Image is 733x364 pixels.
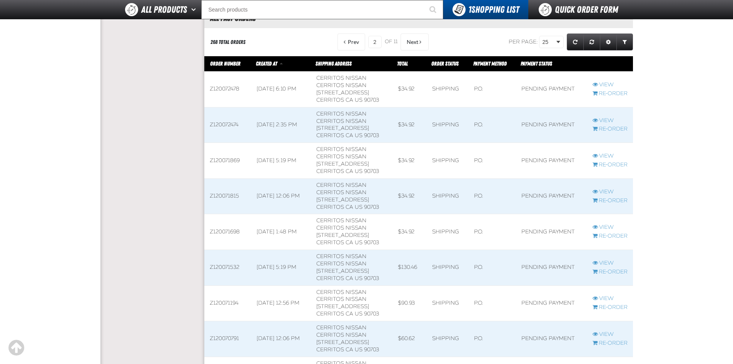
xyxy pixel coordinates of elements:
[427,250,468,285] td: Shipping
[593,233,628,240] a: Re-Order Z120071698 order
[204,321,252,357] td: Z120070791
[392,214,427,250] td: $34.92
[251,214,311,250] td: [DATE] 1:48 PM
[346,132,353,139] span: CA
[316,89,369,96] span: [STREET_ADDRESS]
[427,285,468,321] td: Shipping
[316,146,366,153] b: Cerritos Nissan
[593,268,628,276] a: Re-Order Z120071532 order
[348,39,359,45] span: Previous Page
[316,217,366,224] b: Cerritos Nissan
[593,126,628,133] a: Re-Order Z120072474 order
[364,310,379,317] bdo: 90703
[364,97,379,103] bdo: 90703
[346,346,353,353] span: CA
[316,161,369,167] span: [STREET_ADDRESS]
[543,38,555,46] span: 25
[256,60,278,67] a: Created At
[427,143,468,179] td: Shipping
[210,60,240,67] a: Order Number
[364,132,379,139] bdo: 90703
[316,232,369,238] span: [STREET_ADDRESS]
[469,107,516,143] td: P.O.
[316,168,344,174] span: CERRITOS
[316,97,344,103] span: CERRITOS
[468,4,471,15] strong: 1
[204,143,252,179] td: Z120071869
[469,321,516,357] td: P.O.
[392,143,427,179] td: $34.92
[392,178,427,214] td: $34.92
[431,60,459,67] a: Order Status
[427,321,468,357] td: Shipping
[427,72,468,107] td: Shipping
[385,39,397,45] span: of 11
[427,107,468,143] td: Shipping
[516,321,587,357] td: Pending payment
[316,289,366,295] b: Cerritos Nissan
[516,143,587,179] td: Pending payment
[516,250,587,285] td: Pending payment
[583,34,600,50] a: Reset grid action
[427,178,468,214] td: Shipping
[593,197,628,205] a: Re-Order Z120071815 order
[346,97,353,103] span: CA
[368,36,382,48] input: Current page number
[364,204,379,210] bdo: 90703
[516,72,587,107] td: Pending payment
[337,34,365,50] button: Previous Page
[355,346,362,353] span: US
[392,72,427,107] td: $34.92
[364,168,379,174] bdo: 90703
[141,3,187,17] span: All Products
[516,178,587,214] td: Pending payment
[593,224,628,231] a: View Z120071698 order
[509,39,538,45] span: Per page:
[397,60,408,67] span: Total
[468,4,519,15] span: Shopping List
[600,34,617,50] a: Expand or Collapse Grid Settings
[469,250,516,285] td: P.O.
[355,239,362,246] span: US
[516,107,587,143] td: Pending payment
[316,196,369,203] span: [STREET_ADDRESS]
[392,250,427,285] td: $130.46
[355,310,362,317] span: US
[204,214,252,250] td: Z120071698
[364,239,379,246] bdo: 90703
[316,303,369,310] span: [STREET_ADDRESS]
[392,285,427,321] td: $90.93
[593,153,628,160] a: View Z120071869 order
[316,125,369,131] span: [STREET_ADDRESS]
[316,60,352,67] span: Shipping Address
[316,111,366,117] b: Cerritos Nissan
[469,178,516,214] td: P.O.
[256,60,277,67] span: Created At
[316,204,344,210] span: CERRITOS
[593,260,628,267] a: View Z120071532 order
[521,60,552,67] span: Payment Status
[593,117,628,124] a: View Z120072474 order
[346,204,353,210] span: CA
[8,339,25,356] div: Scroll to the top
[316,310,344,317] span: CERRITOS
[593,304,628,311] a: Re-Order Z120071194 order
[316,132,344,139] span: CERRITOS
[587,56,633,72] th: Row actions
[567,34,584,50] a: Refresh grid action
[516,214,587,250] td: Pending payment
[346,168,353,174] span: CA
[401,34,429,50] button: Next Page
[346,239,353,246] span: CA
[251,107,311,143] td: [DATE] 2:35 PM
[316,82,366,89] span: Cerritos Nissan
[392,107,427,143] td: $34.92
[316,239,344,246] span: CERRITOS
[316,346,344,353] span: CERRITOS
[210,39,245,46] div: 268 Total Orders
[593,340,628,347] a: Re-Order Z120070791 order
[316,153,366,160] span: Cerritos Nissan
[316,225,366,231] span: Cerritos Nissan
